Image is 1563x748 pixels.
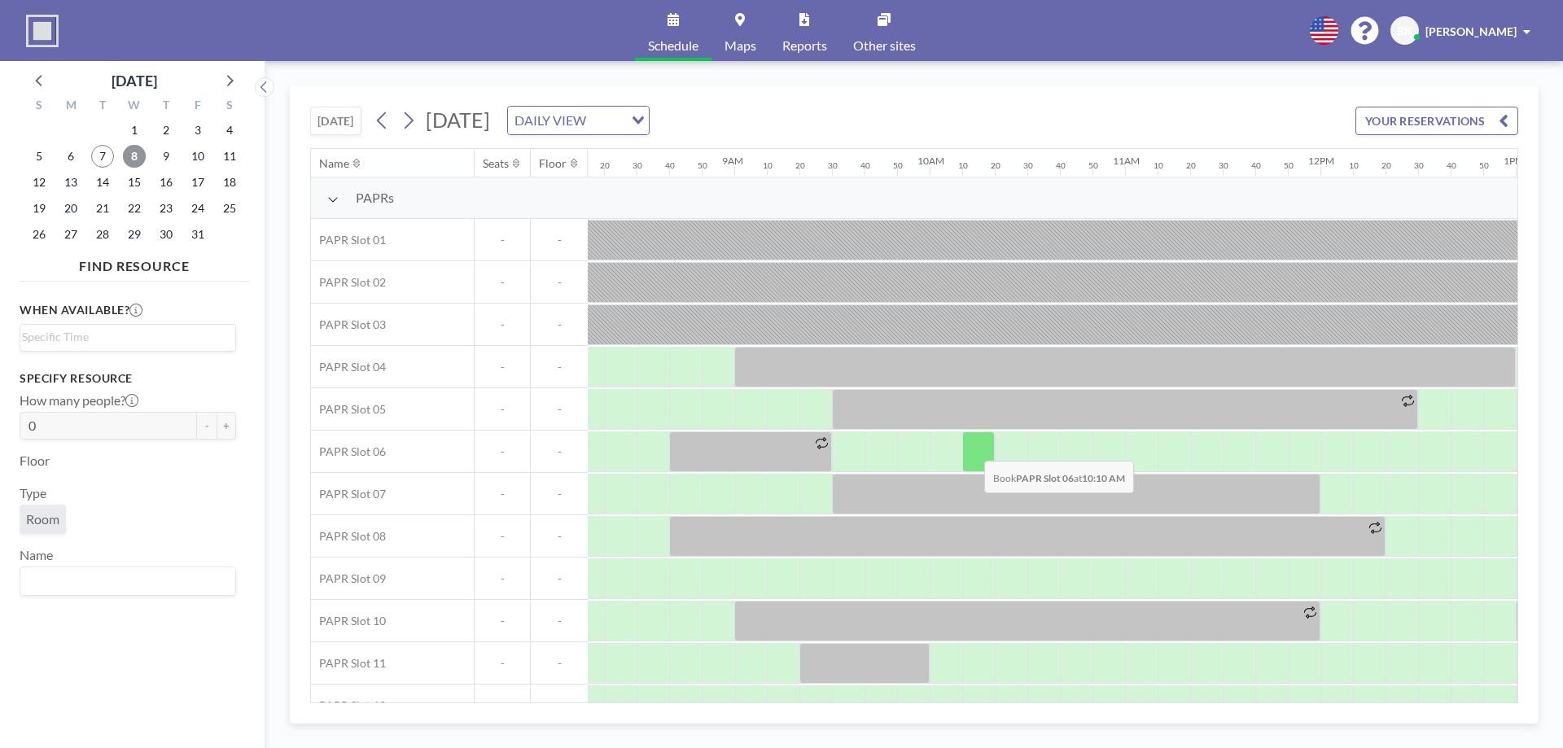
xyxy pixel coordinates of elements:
div: Search for option [20,325,235,349]
div: 20 [1186,160,1196,171]
span: Room [26,511,59,527]
span: Wednesday, October 22, 2025 [123,197,146,220]
div: 20 [1381,160,1391,171]
span: Other sites [853,39,916,52]
span: - [531,360,588,374]
div: Name [319,156,349,171]
span: Tuesday, October 28, 2025 [91,223,114,246]
div: 9AM [722,155,743,167]
div: S [213,96,245,117]
div: Seats [483,156,509,171]
span: - [475,529,530,544]
label: Name [20,547,53,563]
span: - [475,275,530,290]
span: Sunday, October 19, 2025 [28,197,50,220]
span: - [475,614,530,628]
b: PAPR Slot 06 [1016,472,1074,484]
div: 50 [698,160,707,171]
span: Monday, October 13, 2025 [59,171,82,194]
span: - [531,656,588,671]
span: [DATE] [426,107,490,132]
span: - [531,529,588,544]
span: Thursday, October 16, 2025 [155,171,177,194]
div: 10 [1349,160,1359,171]
span: Thursday, October 30, 2025 [155,223,177,246]
span: - [531,614,588,628]
span: Sunday, October 5, 2025 [28,145,50,168]
span: PAPR Slot 01 [311,233,386,247]
div: 30 [1219,160,1228,171]
div: Floor [539,156,567,171]
span: Friday, October 3, 2025 [186,119,209,142]
button: - [197,412,217,440]
span: [PERSON_NAME] [1425,24,1517,38]
span: - [475,698,530,713]
span: Schedule [648,39,698,52]
span: - [475,317,530,332]
div: Search for option [20,567,235,595]
div: 40 [860,160,870,171]
span: - [531,402,588,417]
div: T [150,96,182,117]
button: YOUR RESERVATIONS [1355,107,1518,135]
div: 40 [1447,160,1456,171]
h3: Specify resource [20,371,236,386]
span: Book at [984,461,1134,493]
span: - [475,571,530,586]
div: 40 [665,160,675,171]
b: 10:10 AM [1082,472,1125,484]
div: 30 [828,160,838,171]
span: - [475,360,530,374]
div: 12PM [1308,155,1334,167]
div: 50 [893,160,903,171]
span: BK [1397,24,1412,38]
div: 20 [991,160,1000,171]
div: 20 [795,160,805,171]
span: PAPR Slot 10 [311,614,386,628]
span: Friday, October 10, 2025 [186,145,209,168]
div: 40 [1251,160,1261,171]
span: Saturday, October 18, 2025 [218,171,241,194]
span: Sunday, October 26, 2025 [28,223,50,246]
div: 11AM [1113,155,1140,167]
span: Saturday, October 11, 2025 [218,145,241,168]
label: Floor [20,453,50,469]
label: Type [20,485,46,501]
span: PAPR Slot 04 [311,360,386,374]
span: - [531,444,588,459]
div: [DATE] [112,69,157,92]
div: 20 [600,160,610,171]
img: organization-logo [26,15,59,47]
span: Friday, October 24, 2025 [186,197,209,220]
span: - [531,487,588,501]
div: 50 [1088,160,1098,171]
div: S [24,96,55,117]
span: PAPR Slot 09 [311,571,386,586]
span: PAPRs [356,190,394,206]
div: 10 [1154,160,1163,171]
span: Wednesday, October 29, 2025 [123,223,146,246]
input: Search for option [22,328,226,346]
span: - [531,233,588,247]
span: PAPR Slot 06 [311,444,386,459]
div: 10AM [917,155,944,167]
div: F [182,96,213,117]
span: Thursday, October 2, 2025 [155,119,177,142]
div: T [87,96,119,117]
span: - [531,275,588,290]
span: PAPR Slot 11 [311,656,386,671]
span: Tuesday, October 14, 2025 [91,171,114,194]
span: PAPR Slot 12 [311,698,386,713]
div: 40 [1056,160,1066,171]
span: - [531,698,588,713]
span: Monday, October 27, 2025 [59,223,82,246]
div: 30 [633,160,642,171]
span: Wednesday, October 8, 2025 [123,145,146,168]
span: Reports [782,39,827,52]
span: PAPR Slot 03 [311,317,386,332]
button: + [217,412,236,440]
div: 10 [958,160,968,171]
span: Thursday, October 9, 2025 [155,145,177,168]
span: Thursday, October 23, 2025 [155,197,177,220]
span: PAPR Slot 08 [311,529,386,544]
